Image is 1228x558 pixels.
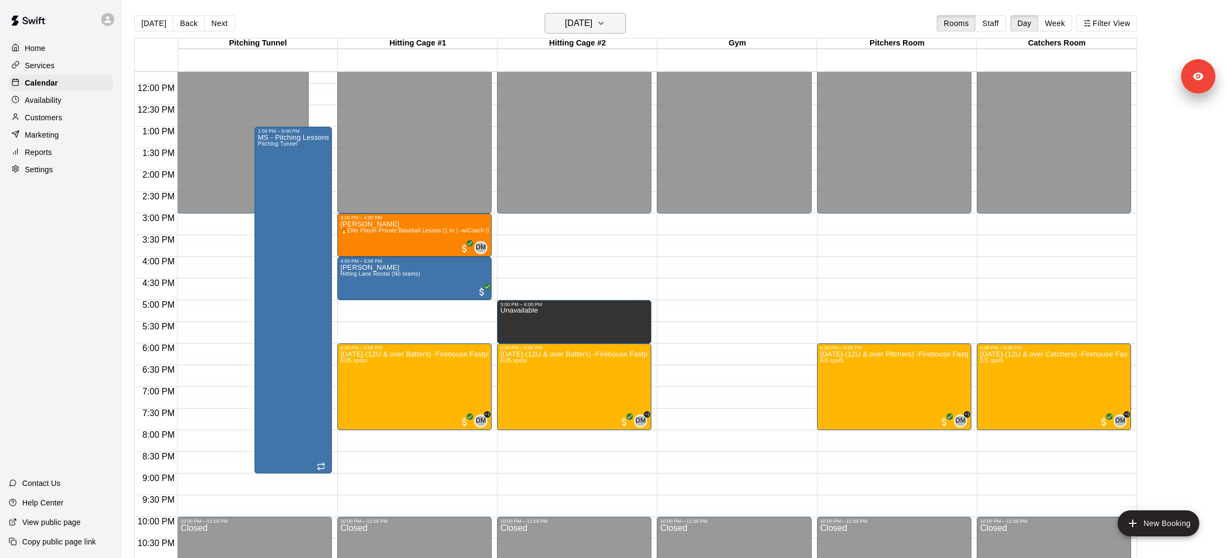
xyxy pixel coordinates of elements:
[964,411,970,418] span: +1
[634,414,647,427] div: David Martinez
[545,13,626,34] button: [DATE]
[25,112,62,123] p: Customers
[135,538,177,548] span: 10:30 PM
[341,518,488,524] div: 10:00 PM – 11:59 PM
[479,414,487,427] span: David Martinez & 1 other
[980,518,1128,524] div: 10:00 PM – 11:59 PM
[22,478,61,489] p: Contact Us
[337,343,492,430] div: 6:00 PM – 8:00 PM: Sept. 5th-(12U & over Batters) -Firehouse Fastpitch Fridays
[341,345,488,351] div: 6:00 PM – 8:00 PM
[135,517,177,526] span: 10:00 PM
[644,411,650,418] span: +1
[977,343,1131,430] div: 6:00 PM – 8:00 PM: Sept. 5th-(12U & over Catchers) -Firehouse Fastpitch Fridays
[958,414,967,427] span: David Martinez & 1 other
[140,322,178,331] span: 5:30 PM
[140,452,178,461] span: 8:30 PM
[135,105,177,114] span: 12:30 PM
[9,144,113,160] a: Reports
[140,257,178,266] span: 4:00 PM
[341,258,488,264] div: 4:00 PM – 5:00 PM
[820,518,968,524] div: 10:00 PM – 11:59 PM
[459,243,470,254] span: All customers have paid
[338,38,498,49] div: Hitting Cage #1
[9,40,113,56] a: Home
[25,129,59,140] p: Marketing
[1124,411,1130,418] span: +1
[975,15,1006,31] button: Staff
[9,161,113,178] a: Settings
[9,57,113,74] div: Services
[1118,510,1199,536] button: add
[497,343,651,430] div: 6:00 PM – 8:00 PM: Sept. 5th-(12U & over Batters) -Firehouse Fastpitch Fridays
[475,242,486,253] span: DM
[1115,416,1126,426] span: DM
[9,127,113,143] a: Marketing
[22,536,96,547] p: Copy public page link
[341,358,367,364] span: 6/25 spots filled
[140,343,178,353] span: 6:00 PM
[254,127,332,473] div: 1:00 PM – 9:00 PM: MS - Pitching Lessons
[140,213,178,223] span: 3:00 PM
[980,345,1128,351] div: 6:00 PM – 8:00 PM
[565,16,592,31] h6: [DATE]
[636,416,646,426] span: DM
[954,414,967,427] div: David Martinez
[820,358,844,364] span: 4/3 spots filled
[25,147,52,158] p: Reports
[817,343,971,430] div: 6:00 PM – 8:00 PM: Sept. 5th-(12U & over Pitchers) -Firehouse Fastpitch Fridays
[140,148,178,158] span: 1:30 PM
[140,300,178,309] span: 5:00 PM
[660,518,808,524] div: 10:00 PM – 11:59 PM
[820,345,968,351] div: 6:00 PM – 8:00 PM
[817,38,977,49] div: Pitchers Room
[337,213,492,257] div: 3:00 PM – 4:00 PM: Liam Bonner
[140,408,178,418] span: 7:30 PM
[638,414,647,427] span: David Martinez & 1 other
[258,128,329,134] div: 1:00 PM – 9:00 PM
[140,235,178,244] span: 3:30 PM
[475,416,486,426] span: DM
[1099,417,1109,427] span: All customers have paid
[1114,414,1127,427] div: David Martinez
[204,15,234,31] button: Next
[140,495,178,504] span: 9:30 PM
[9,92,113,108] div: Availability
[22,517,81,528] p: View public page
[500,302,648,307] div: 5:00 PM – 6:00 PM
[619,417,630,427] span: All customers have paid
[25,95,62,106] p: Availability
[341,271,420,277] span: Hitting Lane Rental (No teams)
[476,287,487,297] span: All customers have paid
[1038,15,1072,31] button: Week
[341,228,533,233] span: 🔥Elite Player-Private Baseball Lesson (1 hr.) -w/Coach [PERSON_NAME]
[474,241,487,254] div: David Martinez
[25,43,45,54] p: Home
[135,83,177,93] span: 12:00 PM
[9,75,113,91] a: Calendar
[173,15,205,31] button: Back
[9,109,113,126] div: Customers
[140,387,178,396] span: 7:00 PM
[459,417,470,427] span: All customers have paid
[178,38,338,49] div: Pitching Tunnel
[140,365,178,374] span: 6:30 PM
[341,215,488,220] div: 3:00 PM – 4:00 PM
[140,127,178,136] span: 1:00 PM
[337,257,492,300] div: 4:00 PM – 5:00 PM: Matthew Christensen
[25,60,55,71] p: Services
[500,518,648,524] div: 10:00 PM – 11:59 PM
[955,416,965,426] span: DM
[258,141,297,147] span: Pitching Tunnel
[498,38,657,49] div: Hitting Cage #2
[980,358,1004,364] span: 2/3 spots filled
[25,77,58,88] p: Calendar
[140,473,178,483] span: 9:00 PM
[22,497,63,508] p: Help Center
[500,345,648,351] div: 6:00 PM – 8:00 PM
[497,300,651,343] div: 5:00 PM – 6:00 PM: Unavailable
